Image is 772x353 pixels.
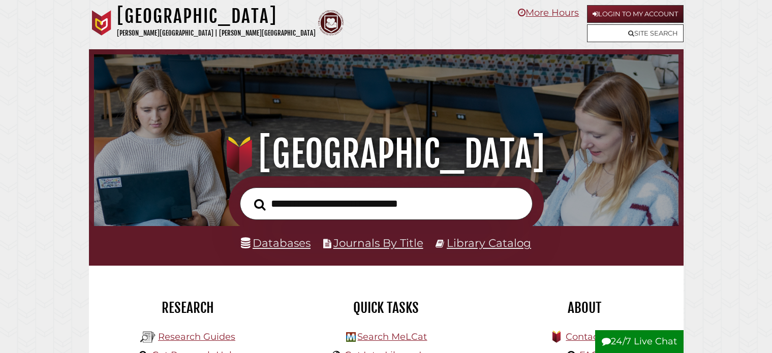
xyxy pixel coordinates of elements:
[241,236,311,249] a: Databases
[140,330,156,345] img: Hekman Library Logo
[587,5,684,23] a: Login to My Account
[105,132,666,176] h1: [GEOGRAPHIC_DATA]
[333,236,423,249] a: Journals By Title
[318,10,344,36] img: Calvin Theological Seminary
[249,196,271,213] button: Search
[447,236,531,249] a: Library Catalog
[97,299,280,316] h2: Research
[587,24,684,42] a: Site Search
[346,332,356,342] img: Hekman Library Logo
[117,27,316,39] p: [PERSON_NAME][GEOGRAPHIC_DATA] | [PERSON_NAME][GEOGRAPHIC_DATA]
[493,299,676,316] h2: About
[254,198,266,210] i: Search
[357,331,427,342] a: Search MeLCat
[117,5,316,27] h1: [GEOGRAPHIC_DATA]
[158,331,235,342] a: Research Guides
[89,10,114,36] img: Calvin University
[295,299,478,316] h2: Quick Tasks
[566,331,616,342] a: Contact Us
[518,7,579,18] a: More Hours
